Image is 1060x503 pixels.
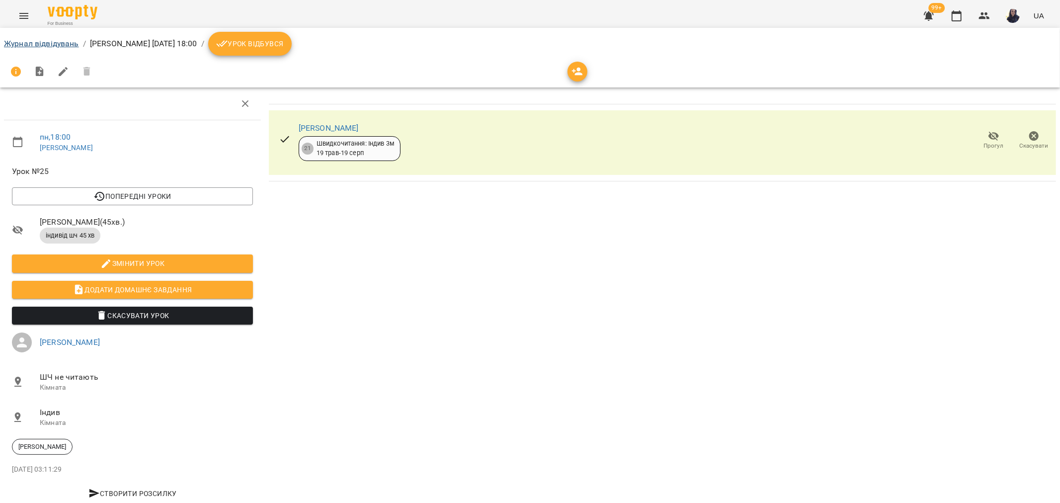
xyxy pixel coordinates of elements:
a: [PERSON_NAME] [40,144,93,152]
span: [PERSON_NAME] [12,442,72,451]
span: Попередні уроки [20,190,245,202]
p: [PERSON_NAME] [DATE] 18:00 [90,38,197,50]
button: Прогул [974,127,1014,155]
span: ШЧ не читають [40,371,253,383]
button: Змінити урок [12,254,253,272]
button: Додати домашнє завдання [12,281,253,299]
span: [PERSON_NAME] ( 45 хв. ) [40,216,253,228]
a: пн , 18:00 [40,132,71,142]
span: Урок №25 [12,166,253,177]
span: 99+ [929,3,945,13]
span: індивід шч 45 хв [40,231,100,240]
span: Прогул [984,142,1004,150]
span: Урок відбувся [216,38,284,50]
p: Кімната [40,418,253,428]
button: Створити розсилку [12,485,253,503]
button: Урок відбувся [208,32,292,56]
span: UA [1034,10,1044,21]
div: Швидкочитання: Індив 3м 19 трав - 19 серп [317,139,394,158]
button: Попередні уроки [12,187,253,205]
nav: breadcrumb [4,32,1056,56]
span: Змінити урок [20,257,245,269]
span: Створити розсилку [16,488,249,500]
p: [DATE] 03:11:29 [12,465,253,475]
li: / [201,38,204,50]
a: [PERSON_NAME] [40,337,100,347]
span: Індив [40,407,253,419]
img: de66a22b4ea812430751315b74cfe34b.jpg [1006,9,1020,23]
span: Скасувати Урок [20,310,245,322]
a: [PERSON_NAME] [299,123,359,133]
button: Скасувати Урок [12,307,253,325]
button: UA [1030,6,1048,25]
span: Додати домашнє завдання [20,284,245,296]
li: / [83,38,86,50]
button: Menu [12,4,36,28]
div: 21 [302,143,314,155]
img: Voopty Logo [48,5,97,19]
span: Скасувати [1020,142,1049,150]
p: Кімната [40,383,253,393]
button: Скасувати [1014,127,1054,155]
a: Журнал відвідувань [4,39,79,48]
span: For Business [48,20,97,27]
div: [PERSON_NAME] [12,439,73,455]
